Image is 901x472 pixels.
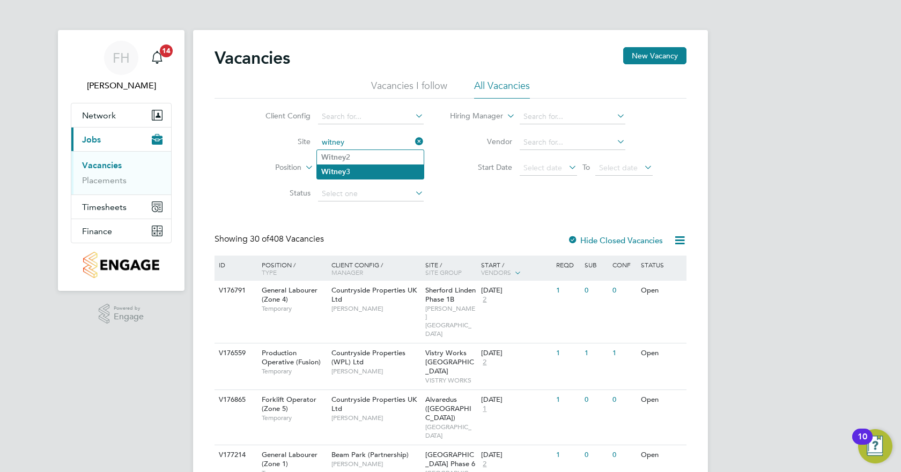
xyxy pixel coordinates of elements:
[331,367,420,376] span: [PERSON_NAME]
[82,110,116,121] span: Network
[610,256,638,274] div: Conf
[610,343,638,363] div: 1
[331,304,420,313] span: [PERSON_NAME]
[262,367,326,376] span: Temporary
[858,437,867,451] div: 10
[82,175,127,185] a: Placements
[216,390,254,410] div: V176865
[425,304,476,338] span: [PERSON_NAME][GEOGRAPHIC_DATA]
[114,312,144,321] span: Engage
[610,390,638,410] div: 0
[71,41,172,92] a: FH[PERSON_NAME]
[329,256,423,281] div: Client Config /
[582,256,610,274] div: Sub
[425,450,475,468] span: [GEOGRAPHIC_DATA] Phase 6
[579,160,593,174] span: To
[638,445,685,465] div: Open
[331,348,405,366] span: Countryside Properties (WPL) Ltd
[481,349,551,358] div: [DATE]
[610,445,638,465] div: 0
[160,44,173,57] span: 14
[553,445,581,465] div: 1
[82,160,122,170] a: Vacancies
[321,153,346,162] b: Witney
[425,376,476,385] span: VISTRY WORKS
[520,135,625,150] input: Search for...
[249,111,311,121] label: Client Config
[240,162,301,173] label: Position
[99,304,144,324] a: Powered byEngage
[317,150,424,164] li: 2
[318,186,424,201] input: Select one
[481,404,488,414] span: 1
[254,256,329,281] div: Position /
[481,286,551,295] div: [DATE]
[114,304,144,313] span: Powered by
[481,395,551,404] div: [DATE]
[71,128,171,151] button: Jobs
[331,286,417,304] span: Countryside Properties UK Ltd
[250,234,324,244] span: 408 Vacancies
[317,164,424,179] li: 3
[481,295,488,304] span: 2
[318,135,424,150] input: Search for...
[582,445,610,465] div: 0
[71,79,172,92] span: Federico Hale-Perez
[425,423,476,439] span: [GEOGRAPHIC_DATA]
[331,395,417,413] span: Countryside Properties UK Ltd
[610,281,638,301] div: 0
[215,47,290,69] h2: Vacancies
[520,109,625,124] input: Search for...
[146,41,168,75] a: 14
[71,219,171,243] button: Finance
[582,390,610,410] div: 0
[249,188,311,198] label: Status
[553,256,581,274] div: Reqd
[82,202,127,212] span: Timesheets
[331,414,420,422] span: [PERSON_NAME]
[481,451,551,460] div: [DATE]
[425,268,462,276] span: Site Group
[599,163,638,173] span: Select date
[425,286,476,304] span: Sherford Linden Phase 1B
[638,256,685,274] div: Status
[331,460,420,468] span: [PERSON_NAME]
[216,281,254,301] div: V176791
[216,256,254,274] div: ID
[481,358,488,367] span: 2
[71,195,171,219] button: Timesheets
[262,304,326,313] span: Temporary
[71,151,171,194] div: Jobs
[83,252,159,278] img: countryside-properties-logo-retina.png
[478,256,553,282] div: Start /
[113,51,130,65] span: FH
[249,137,311,146] label: Site
[582,281,610,301] div: 0
[262,414,326,422] span: Temporary
[331,450,409,459] span: Beam Park (Partnership)
[638,390,685,410] div: Open
[250,234,269,244] span: 30 of
[553,343,581,363] div: 1
[523,163,562,173] span: Select date
[215,234,326,245] div: Showing
[321,167,346,176] b: Witney
[567,235,663,245] label: Hide Closed Vacancies
[262,395,316,413] span: Forklift Operator (Zone 5)
[638,343,685,363] div: Open
[371,79,447,99] li: Vacancies I follow
[623,47,686,64] button: New Vacancy
[262,450,317,468] span: General Labourer (Zone 1)
[82,226,112,236] span: Finance
[71,103,171,127] button: Network
[216,343,254,363] div: V176559
[262,268,277,276] span: Type
[553,390,581,410] div: 1
[331,268,363,276] span: Manager
[481,460,488,469] span: 2
[425,348,474,376] span: Vistry Works [GEOGRAPHIC_DATA]
[638,281,685,301] div: Open
[262,348,321,366] span: Production Operative (Fusion)
[58,30,184,291] nav: Main navigation
[318,109,424,124] input: Search for...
